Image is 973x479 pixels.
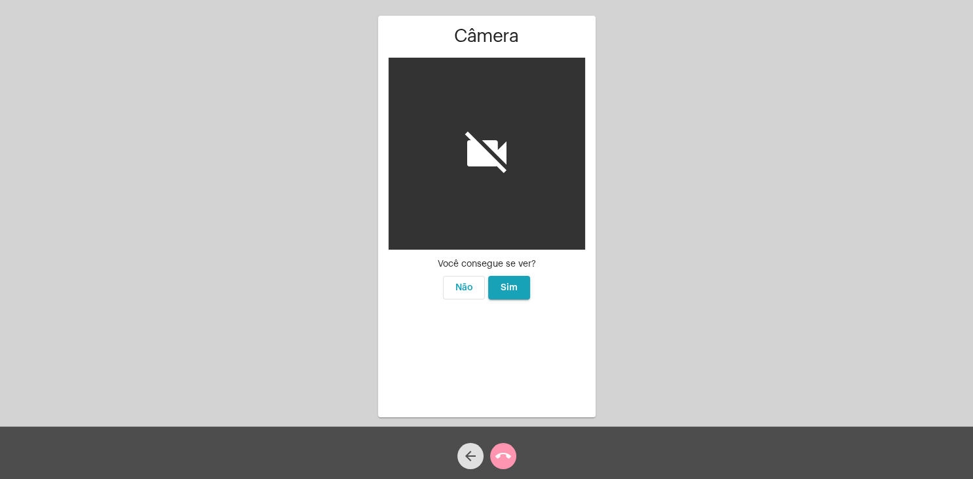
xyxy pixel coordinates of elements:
[461,127,513,180] i: videocam_off
[443,276,485,299] button: Não
[463,448,478,464] mat-icon: arrow_back
[495,448,511,464] mat-icon: call_end
[501,283,518,292] span: Sim
[389,26,585,47] h1: Câmera
[488,276,530,299] button: Sim
[438,259,536,269] span: Você consegue se ver?
[455,283,473,292] span: Não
